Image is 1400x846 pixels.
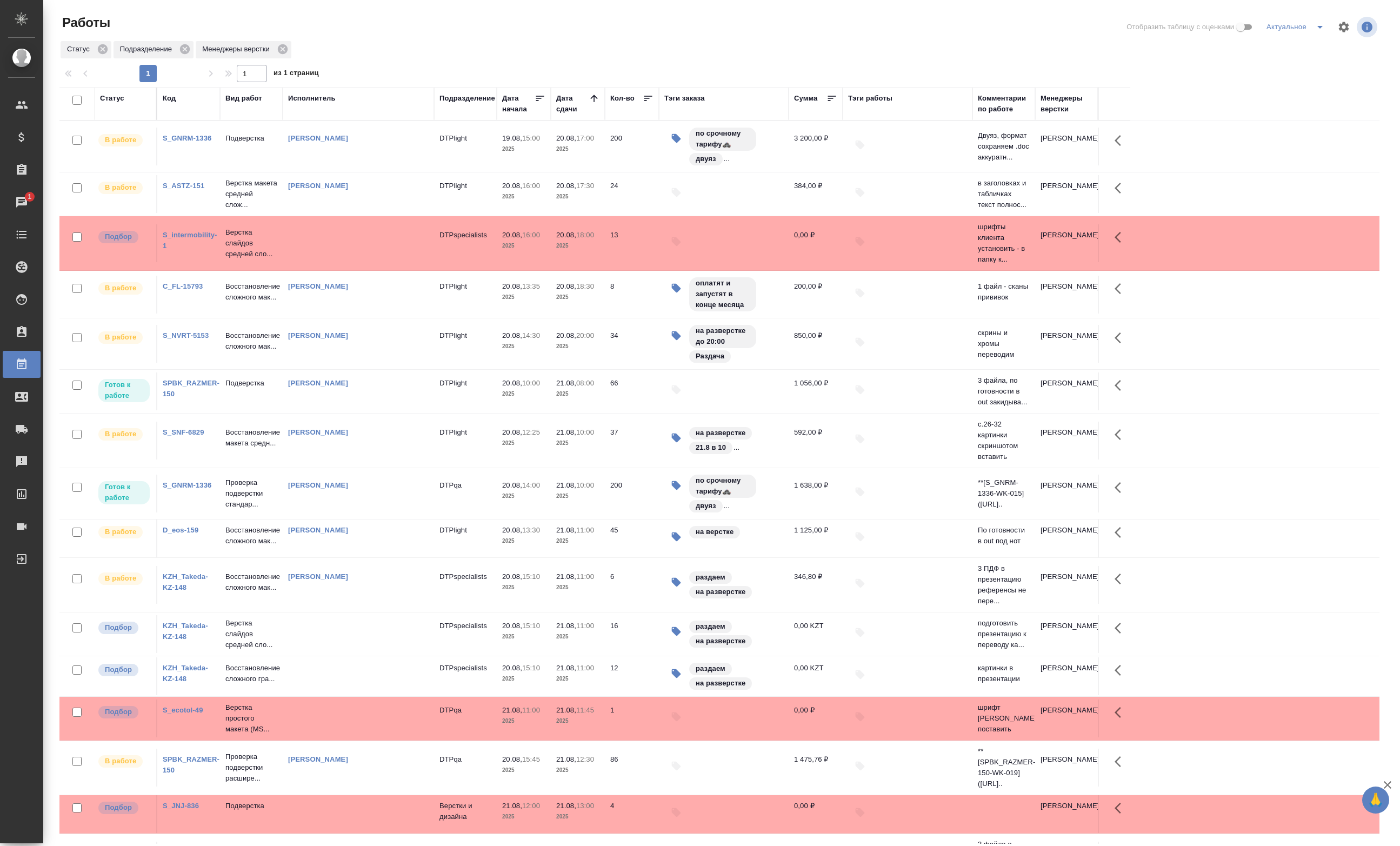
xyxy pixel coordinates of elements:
td: 1 [605,700,659,737]
p: Подбор [105,664,132,675]
p: раздаем [696,663,725,674]
a: D_eos-159 [163,526,198,534]
div: Исполнитель выполняет работу [97,133,151,148]
p: 13:35 [522,282,540,290]
button: Изменить тэги [664,276,688,300]
button: Добавить тэги [848,525,872,549]
p: 16:00 [522,231,540,239]
a: S_intermobility-1 [163,231,217,250]
p: подготовить презентацию к переводу ка... [978,618,1030,650]
p: на разверстке [696,587,745,597]
p: 20.08, [556,331,576,339]
p: Раздача [696,351,724,362]
div: Статус [100,93,124,104]
p: с.26-32 картинки скриншотом вставить [978,419,1030,462]
p: Восстановление сложного мак... [225,571,277,593]
td: 24 [605,175,659,213]
p: на разверстке [696,678,745,689]
button: Здесь прячутся важные кнопки [1108,372,1134,398]
p: В работе [105,527,136,537]
p: 2025 [502,389,545,399]
a: KZH_Takeda-KZ-148 [163,572,208,591]
p: 15:10 [522,622,540,630]
p: В работе [105,573,136,584]
div: Исполнитель может приступить к работе [97,480,151,505]
td: 13 [605,224,659,262]
div: Подразделение [439,93,495,104]
p: 20.08, [556,182,576,190]
td: 0,00 ₽ [789,700,843,737]
a: KZH_Takeda-KZ-148 [163,664,208,683]
button: Добавить тэги [664,705,688,729]
td: DTPqa [434,475,497,512]
p: 20.08, [556,231,576,239]
p: 2025 [556,241,599,251]
a: S_NVRT-5153 [163,331,209,339]
div: Подразделение [114,41,194,58]
p: 2025 [502,438,545,449]
div: Исполнитель [288,93,336,104]
p: 3 файла, по готовности в out закидыва... [978,375,1030,408]
p: 17:00 [576,134,594,142]
button: Добавить тэги [848,181,872,204]
a: S_ecotol-49 [163,706,203,714]
p: 11:00 [576,572,594,581]
p: 20.08, [502,572,522,581]
span: 🙏 [1366,789,1385,811]
p: 20.08, [556,282,576,290]
button: Здесь прячутся важные кнопки [1108,749,1134,775]
p: в заголовках и табличках текст полнос... [978,178,1030,210]
p: Проверка подверстки стандар... [225,477,277,510]
p: 2025 [556,491,599,502]
p: [PERSON_NAME] [1041,663,1092,674]
td: 200 [605,128,659,165]
p: 2025 [502,191,545,202]
td: DTPlight [434,372,497,410]
td: 0,00 KZT [789,657,843,695]
button: Здесь прячутся важные кнопки [1108,276,1134,302]
p: 21.08, [556,572,576,581]
p: 18:00 [576,231,594,239]
p: [PERSON_NAME] [1041,330,1092,341]
a: KZH_Takeda-KZ-148 [163,622,208,641]
p: Восстановление сложного гра... [225,663,277,684]
span: из 1 страниц [274,66,319,82]
p: 15:10 [522,664,540,672]
button: Здесь прячутся важные кнопки [1108,422,1134,448]
p: по срочному тарифу🚓 [696,475,750,497]
p: 10:00 [522,379,540,387]
button: Здесь прячутся важные кнопки [1108,475,1134,501]
button: Добавить тэги [848,705,872,729]
td: 1 125,00 ₽ [789,519,843,557]
td: 850,00 ₽ [789,325,843,363]
button: Добавить тэги [664,801,688,824]
div: оплатят и запустят в конце месяца [688,276,757,312]
p: Верстка простого макета (MS... [225,702,277,735]
div: Менеджеры верстки [1041,93,1092,115]
p: скрины и хромы переводим [978,328,1030,360]
p: Готов к работе [105,379,143,401]
td: DTPspecialists [434,615,497,653]
p: 2025 [556,144,599,155]
p: 08:00 [576,379,594,387]
p: 11:00 [576,526,594,534]
div: Дата начала [502,93,535,115]
p: шрифт [PERSON_NAME] поставить [978,702,1030,735]
td: 1 056,00 ₽ [789,372,843,410]
p: 2025 [556,582,599,593]
p: 2025 [502,631,545,642]
td: 16 [605,615,659,653]
p: 1 файл - сканы прививок [978,281,1030,303]
button: Добавить тэги [664,230,688,254]
p: [PERSON_NAME] [1041,571,1092,582]
td: 8 [605,276,659,314]
div: Кол-во [610,93,635,104]
td: 200 [605,475,659,512]
div: Исполнитель выполняет работу [97,427,151,442]
td: 12 [605,657,659,695]
td: 592,00 ₽ [789,422,843,459]
p: на разверстке до 20:00 [696,325,750,347]
button: Здесь прячутся важные кнопки [1108,128,1134,154]
button: Здесь прячутся важные кнопки [1108,175,1134,201]
td: DTPspecialists [434,224,497,262]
